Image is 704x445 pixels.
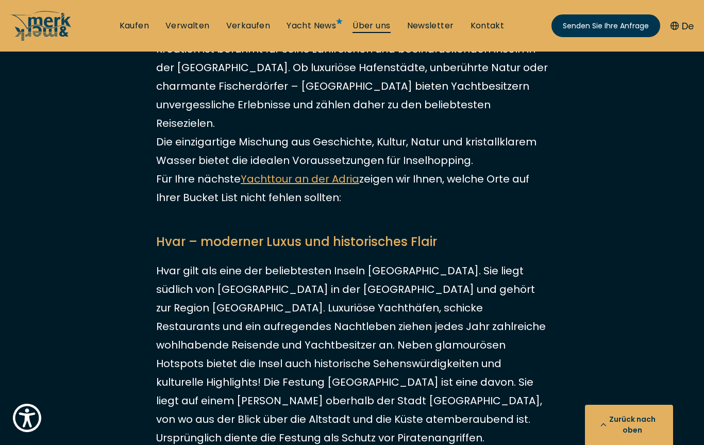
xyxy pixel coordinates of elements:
[407,20,454,31] a: Newsletter
[609,414,656,435] font: Zurück nach oben
[165,20,210,31] font: Verwalten
[241,172,359,186] a: Yachttour an der Adria
[585,405,673,445] button: Zurück nach oben
[156,172,241,186] font: Für Ihre nächste
[156,135,537,168] font: Die einzigartige Mischung aus Geschichte, Kultur, Natur und kristallklarem Wasser bietet die idea...
[682,20,694,32] font: De
[551,14,660,37] a: Senden Sie Ihre Anfrage
[471,20,505,31] a: Kontakt
[120,20,149,31] a: Kaufen
[353,20,390,31] a: Über uns
[671,19,694,33] button: De
[156,263,546,445] font: Hvar gilt als eine der beliebtesten Inseln [GEOGRAPHIC_DATA]. Sie liegt südlich von [GEOGRAPHIC_D...
[10,401,44,435] button: Show Accessibility Preferences
[563,21,649,31] font: Senden Sie Ihre Anfrage
[10,32,72,44] a: /
[156,233,437,250] font: Hvar – moderner Luxus und historisches Flair
[156,42,548,130] font: Kroatien ist berühmt für seine zahlreichen und beeindruckenden Inseln in der [GEOGRAPHIC_DATA]. O...
[165,20,210,31] a: Verwaltung
[226,20,271,31] a: Verkaufen
[287,20,336,31] a: Yacht News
